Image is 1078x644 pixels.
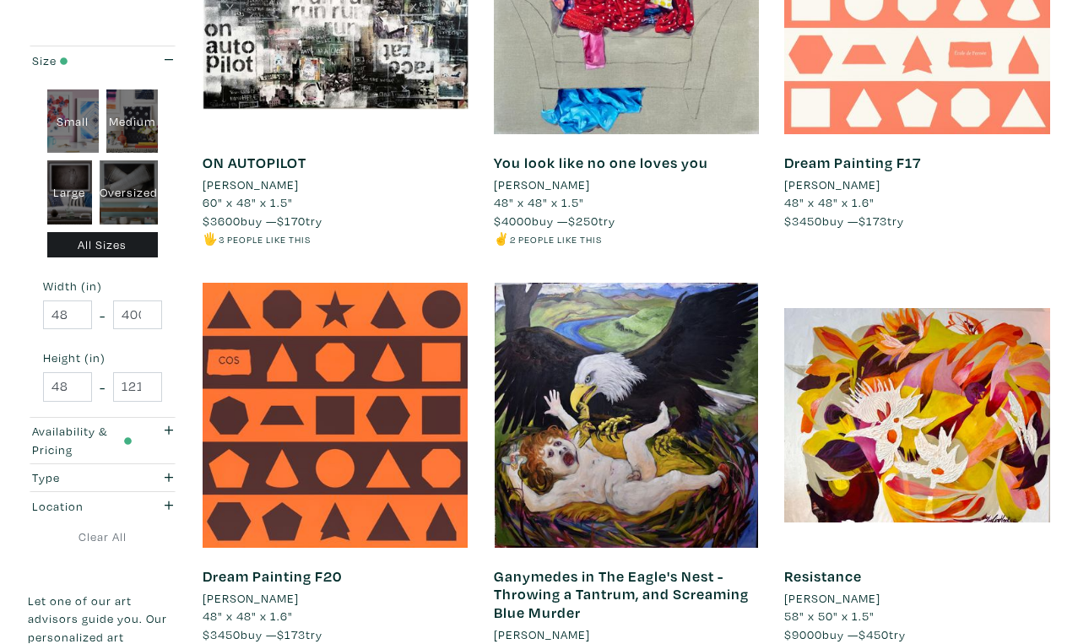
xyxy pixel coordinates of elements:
[219,233,311,246] small: 3 people like this
[203,176,469,194] a: [PERSON_NAME]
[494,566,749,622] a: Ganymedes in The Eagle's Nest - Throwing a Tantrum, and Screaming Blue Murder
[784,626,906,642] span: buy — try
[494,625,760,644] a: [PERSON_NAME]
[784,566,862,586] a: Resistance
[494,230,760,248] li: ✌️
[784,194,875,210] span: 48" x 48" x 1.6"
[32,51,132,70] div: Size
[203,213,241,229] span: $3600
[32,422,132,458] div: Availability & Pricing
[568,213,599,229] span: $250
[43,280,162,292] small: Width (in)
[277,213,306,229] span: $170
[106,89,158,154] div: Medium
[100,160,158,225] div: Oversized
[203,213,322,229] span: buy — try
[203,194,293,210] span: 60" x 48" x 1.5"
[203,608,293,624] span: 48" x 48" x 1.6"
[47,160,93,225] div: Large
[203,566,342,586] a: Dream Painting F20
[784,608,875,624] span: 58" x 50" x 1.5"
[203,589,299,608] li: [PERSON_NAME]
[47,232,159,258] div: All Sizes
[203,176,299,194] li: [PERSON_NAME]
[203,230,469,248] li: 🖐️
[100,376,106,398] span: -
[494,213,615,229] span: buy — try
[494,153,708,172] a: You look like no one loves you
[494,176,590,194] li: [PERSON_NAME]
[494,625,590,644] li: [PERSON_NAME]
[494,176,760,194] a: [PERSON_NAME]
[28,46,177,74] button: Size
[32,497,132,516] div: Location
[28,418,177,463] button: Availability & Pricing
[784,213,904,229] span: buy — try
[494,213,532,229] span: $4000
[859,213,887,229] span: $173
[510,233,602,246] small: 2 people like this
[784,176,880,194] li: [PERSON_NAME]
[47,89,99,154] div: Small
[784,589,880,608] li: [PERSON_NAME]
[100,304,106,327] span: -
[784,176,1050,194] a: [PERSON_NAME]
[203,589,469,608] a: [PERSON_NAME]
[784,589,1050,608] a: [PERSON_NAME]
[494,194,584,210] span: 48" x 48" x 1.5"
[203,626,241,642] span: $3450
[784,626,822,642] span: $9000
[203,626,322,642] span: buy — try
[203,153,306,172] a: ON AUTOPILOT
[28,464,177,492] button: Type
[28,528,177,546] a: Clear All
[43,352,162,364] small: Height (in)
[32,468,132,487] div: Type
[784,213,822,229] span: $3450
[784,153,921,172] a: Dream Painting F17
[28,492,177,520] button: Location
[277,626,306,642] span: $173
[859,626,889,642] span: $450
